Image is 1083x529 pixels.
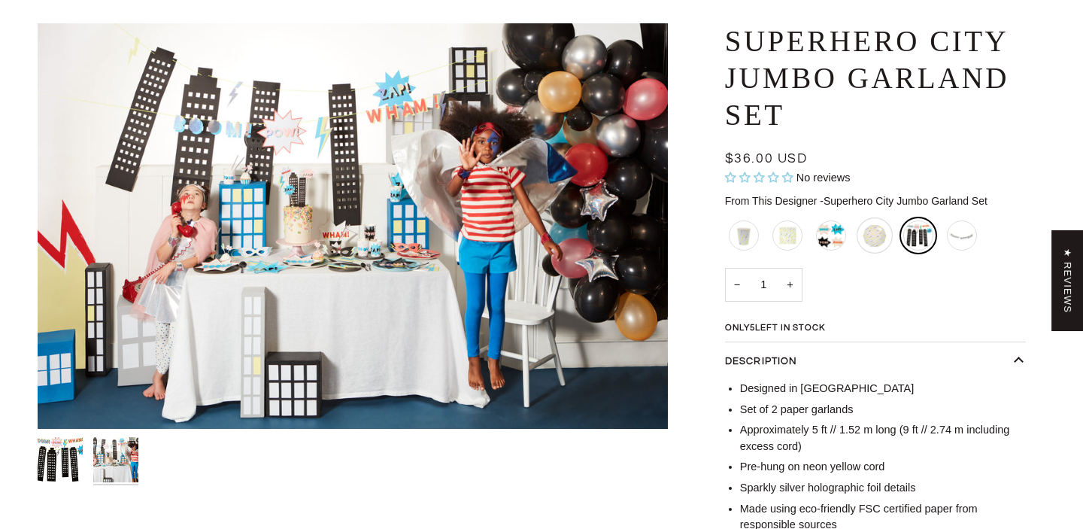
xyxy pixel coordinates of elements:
li: Superhero Exclamation Plates - Small [812,217,850,254]
span: - [820,195,824,207]
span: 5 [750,324,755,332]
li: Superhero City Jumbo Garland Set [899,217,937,254]
span: $36.00 USD [725,152,808,166]
span: Pre-hung on neon yellow cord [740,461,885,473]
div: Click to open Judge.me floating reviews tab [1051,230,1083,331]
h1: Superhero City Jumbo Garland Set [725,23,1015,133]
img: Superhero Birthday Party Supplies [93,437,138,482]
span: From This Designer [725,195,818,207]
button: Decrease quantity [725,268,749,302]
input: Quantity [725,268,802,302]
span: Sparkly silver holographic foil details [740,482,916,494]
button: Description [725,342,1026,382]
button: Increase quantity [778,268,802,302]
li: Silver Glitter Happy Birthday Banner [943,217,981,254]
span: Superhero City Jumbo Garland Set [820,195,987,207]
li: Superhero Lightning Cups [725,217,763,254]
span: Only left in stock [725,324,833,333]
img: Superhero City Jumbo Garland Set [38,437,83,482]
li: Superhero Lightning Plates -Small [856,217,893,254]
span: No reviews [796,172,851,184]
li: Superhero Lightning Napkins - Small [769,217,806,254]
li: Set of 2 paper garlands [740,402,1026,418]
li: Designed in [GEOGRAPHIC_DATA] [740,381,1026,397]
img: Superhero Birthday Party Supplies [38,23,668,429]
span: Approximately 5 ft // 1.52 m long (9 ft // 2.74 m including excess cord) [740,424,1010,452]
